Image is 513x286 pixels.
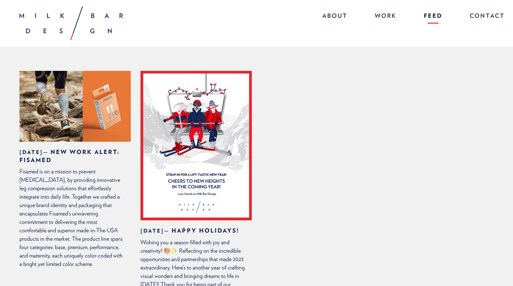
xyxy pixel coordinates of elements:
a: [DATE]— New work alert: Fisamed [19,148,120,163]
a: Contact [463,10,505,24]
span: [DATE] [19,149,43,155]
h2: — Happy holidays! [140,227,245,235]
a: Feed [417,10,449,24]
a: About [316,10,354,24]
a: Work [368,10,403,24]
p: Fisamed is on a mission to prevent [MEDICAL_DATA], by providing innovative leg compression soluti... [19,167,124,268]
img: Holiday card 2024 [140,71,252,220]
span: [DATE] [140,228,164,234]
img: Milk Bar Design [19,6,123,40]
a: New work alert: Fisamed [19,71,131,142]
